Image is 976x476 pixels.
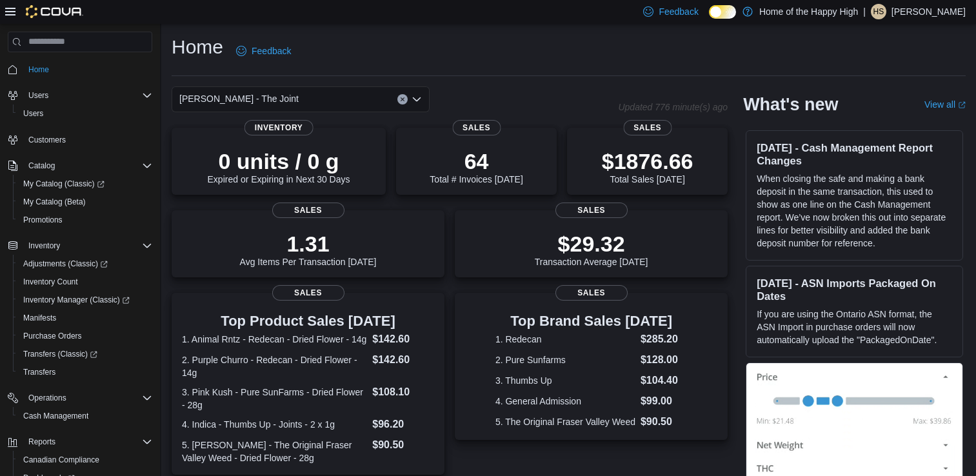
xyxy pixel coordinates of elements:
span: Sales [272,203,344,218]
div: Transaction Average [DATE] [535,231,648,267]
button: Open list of options [412,94,422,104]
span: My Catalog (Beta) [23,197,86,207]
dt: 1. Redecan [495,333,635,346]
span: Inventory [28,241,60,251]
span: Cash Management [23,411,88,421]
dd: $108.10 [372,384,434,400]
span: Transfers [18,364,152,380]
dt: 2. Pure Sunfarms [495,353,635,366]
a: Customers [23,132,71,148]
p: | [863,4,866,19]
span: Transfers [23,367,55,377]
a: Inventory Manager (Classic) [13,291,157,309]
span: Customers [28,135,66,145]
h3: [DATE] - ASN Imports Packaged On Dates [757,277,952,302]
span: Users [18,106,152,121]
div: Total Sales [DATE] [602,148,693,184]
dt: 1. Animal Rntz - Redecan - Dried Flower - 14g [182,333,367,346]
a: Transfers (Classic) [13,345,157,363]
span: Catalog [28,161,55,171]
h3: Top Brand Sales [DATE] [495,313,687,329]
span: Inventory Count [18,274,152,290]
span: Users [23,88,152,103]
span: Operations [23,390,152,406]
p: Updated 776 minute(s) ago [618,102,728,112]
button: Transfers [13,363,157,381]
span: Sales [623,120,672,135]
dt: 5. The Original Fraser Valley Weed [495,415,635,428]
span: Reports [28,437,55,447]
span: Feedback [252,45,291,57]
span: Manifests [23,313,56,323]
button: Purchase Orders [13,327,157,345]
span: Inventory [23,238,152,253]
div: Harshpreet Singh [871,4,886,19]
span: My Catalog (Classic) [23,179,105,189]
p: When closing the safe and making a bank deposit in the same transaction, this used to show as one... [757,172,952,250]
span: Adjustments (Classic) [18,256,152,272]
button: Catalog [23,158,60,174]
span: Sales [272,285,344,301]
span: Promotions [23,215,63,225]
button: Catalog [3,157,157,175]
a: Inventory Manager (Classic) [18,292,135,308]
span: My Catalog (Beta) [18,194,152,210]
button: Promotions [13,211,157,229]
span: Operations [28,393,66,403]
span: HS [873,4,884,19]
button: Clear input [397,94,408,104]
dd: $99.00 [641,393,687,409]
dd: $142.60 [372,352,434,368]
span: Users [28,90,48,101]
a: Cash Management [18,408,94,424]
dd: $142.60 [372,332,434,347]
span: Canadian Compliance [18,452,152,468]
div: Expired or Expiring in Next 30 Days [208,148,350,184]
img: Cova [26,5,83,18]
span: Inventory Count [23,277,78,287]
dd: $90.50 [372,437,434,453]
a: My Catalog (Classic) [18,176,110,192]
button: Inventory [23,238,65,253]
button: Users [3,86,157,104]
input: Dark Mode [709,5,736,19]
dd: $104.40 [641,373,687,388]
dt: 4. General Admission [495,395,635,408]
button: Users [13,104,157,123]
span: My Catalog (Classic) [18,176,152,192]
svg: External link [958,101,966,109]
a: Manifests [18,310,61,326]
a: Feedback [231,38,296,64]
p: [PERSON_NAME] [891,4,966,19]
a: View allExternal link [924,99,966,110]
h3: [DATE] - Cash Management Report Changes [757,141,952,167]
button: My Catalog (Beta) [13,193,157,211]
button: Home [3,60,157,79]
h2: What's new [743,94,838,115]
button: Reports [3,433,157,451]
span: Reports [23,434,152,450]
dd: $90.50 [641,414,687,430]
button: Users [23,88,54,103]
span: Users [23,108,43,119]
dt: 3. Pink Kush - Pure SunFarms - Dried Flower - 28g [182,386,367,412]
a: Inventory Count [18,274,83,290]
span: Canadian Compliance [23,455,99,465]
span: Manifests [18,310,152,326]
button: Canadian Compliance [13,451,157,469]
p: 1.31 [240,231,377,257]
h1: Home [172,34,223,60]
span: Purchase Orders [23,331,82,341]
p: $1876.66 [602,148,693,174]
dd: $128.00 [641,352,687,368]
a: My Catalog (Classic) [13,175,157,193]
p: $29.32 [535,231,648,257]
span: Home [28,64,49,75]
a: Adjustments (Classic) [18,256,113,272]
span: Sales [452,120,501,135]
dt: 3. Thumbs Up [495,374,635,387]
button: Manifests [13,309,157,327]
span: Transfers (Classic) [18,346,152,362]
span: Inventory Manager (Classic) [18,292,152,308]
